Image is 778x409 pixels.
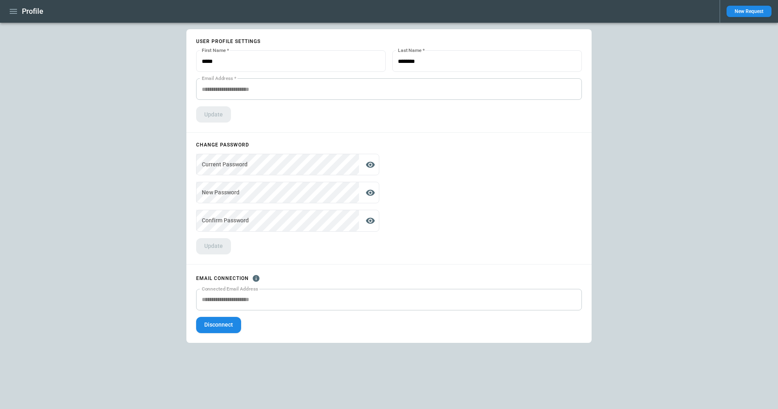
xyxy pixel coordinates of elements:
[398,47,425,54] label: Last Name
[362,213,378,229] button: display the password
[22,6,43,16] h1: Profile
[727,6,772,17] button: New Request
[202,75,236,82] label: Email Address
[362,185,378,201] button: display the password
[196,39,582,44] p: User profile settings
[202,47,229,54] label: First Name
[196,142,379,147] p: Change password
[202,285,258,292] label: Connected Email Address
[196,78,582,100] div: This is the email address linked to your Aerios account. It's used for signing in and cannot be e...
[196,317,241,333] button: Disconnect
[252,274,260,282] svg: Used to send and track outbound communications from shared quotes. You may occasionally need to r...
[362,157,378,173] button: display the password
[196,276,249,281] p: EMAIL CONNECTION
